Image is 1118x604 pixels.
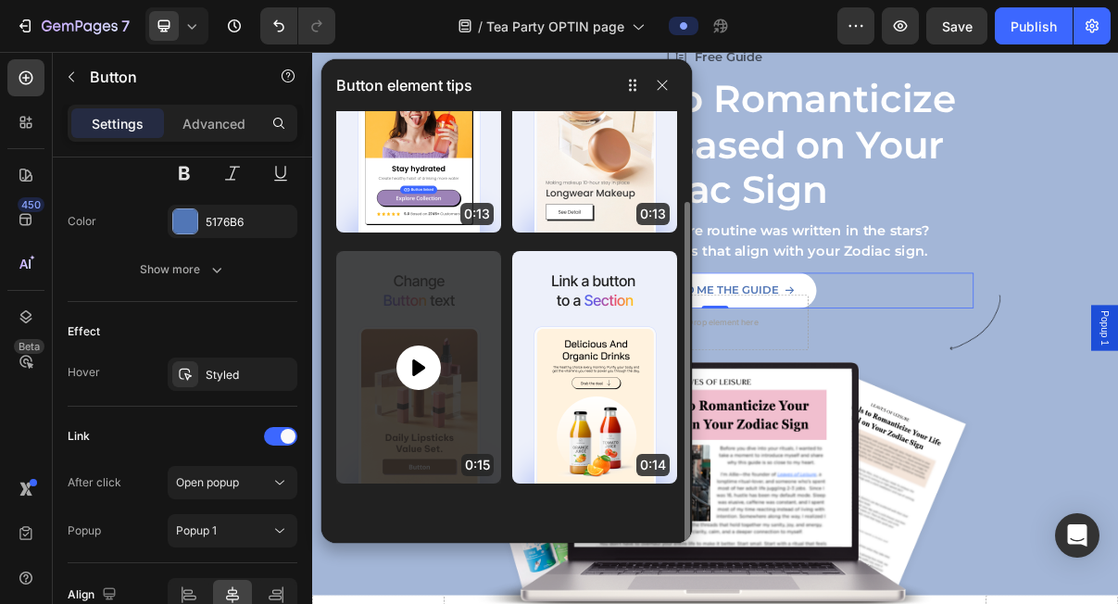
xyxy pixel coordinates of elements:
[1055,513,1099,558] div: Open Intercom Messenger
[90,66,247,88] p: Button
[446,320,644,337] strong: YES, SEND ME THE GUIDE
[168,514,297,547] button: Popup 1
[518,366,616,381] div: Drop element here
[162,335,232,411] img: gempages_575584408015209298-6469fce9-3d0f-458d-bd30-dce281a7ea87.png
[18,197,44,212] div: 450
[92,114,144,133] p: Settings
[206,214,293,231] div: 5176B6
[417,305,696,354] a: YES, SEND ME THE GUIDE
[222,279,264,296] div: Button
[68,522,101,539] div: Popup
[206,367,293,384] div: Styled
[68,474,121,491] div: After click
[1011,17,1057,36] div: Publish
[636,203,670,225] p: 0:13
[140,260,226,279] div: Show more
[995,7,1073,44] button: Publish
[336,74,472,96] p: Button element tips
[68,428,90,445] div: Link
[312,52,1118,604] iframe: Design area
[168,466,297,499] button: Open popup
[68,323,100,340] div: Effect
[201,260,911,288] p: Discover simple daily rituals that align with your Zodiac sign.
[68,364,100,381] div: Hover
[201,233,911,260] p: What if your perfect self-care routine was written in the stars?
[182,114,245,133] p: Advanced
[68,253,297,286] button: Show more
[176,475,239,489] span: Open popup
[942,19,973,34] span: Save
[14,339,44,354] div: Beta
[1084,357,1102,405] span: Popup 1
[486,17,624,36] span: Tea Party OPTIN page
[68,213,96,230] div: Color
[880,335,949,411] img: gempages_575584408015209298-555d986f-3940-418e-a37c-4905ffd339ab.png
[461,454,494,476] p: 0:15
[176,523,217,537] span: Popup 1
[460,203,494,225] p: 0:13
[7,7,138,44] button: 7
[121,15,130,37] p: 7
[478,17,483,36] span: /
[636,454,670,476] p: 0:14
[926,7,987,44] button: Save
[260,7,335,44] div: Undo/Redo
[223,33,888,220] strong: 12 Rituals to Romanticize Your Life Based on Your Zodiac Sign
